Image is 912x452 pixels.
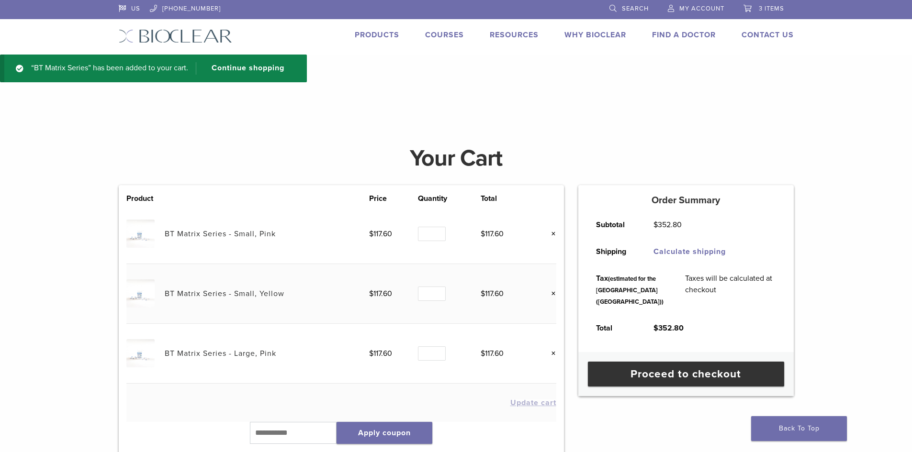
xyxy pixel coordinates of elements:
[544,347,556,360] a: Remove this item
[481,289,504,298] bdi: 117.60
[165,349,276,358] a: BT Matrix Series - Large, Pink
[564,30,626,40] a: Why Bioclear
[578,195,794,206] h5: Order Summary
[126,220,155,248] img: BT Matrix Series - Small, Pink
[653,323,658,333] span: $
[652,30,716,40] a: Find A Doctor
[369,349,392,358] bdi: 117.60
[490,30,539,40] a: Resources
[369,289,392,298] bdi: 117.60
[596,275,664,306] small: (estimated for the [GEOGRAPHIC_DATA] ([GEOGRAPHIC_DATA]))
[481,229,504,239] bdi: 117.60
[112,147,801,170] h1: Your Cart
[675,265,787,315] td: Taxes will be calculated at checkout
[742,30,794,40] a: Contact Us
[196,62,292,75] a: Continue shopping
[544,228,556,240] a: Remove this item
[369,229,373,239] span: $
[126,193,165,204] th: Product
[481,229,485,239] span: $
[369,349,373,358] span: $
[588,362,784,386] a: Proceed to checkout
[369,229,392,239] bdi: 117.60
[481,289,485,298] span: $
[759,5,784,12] span: 3 items
[510,399,556,407] button: Update cart
[337,422,432,444] button: Apply coupon
[585,211,643,238] th: Subtotal
[481,349,485,358] span: $
[653,323,684,333] bdi: 352.80
[126,279,155,308] img: BT Matrix Series - Small, Yellow
[369,289,373,298] span: $
[369,193,418,204] th: Price
[751,416,847,441] a: Back To Top
[481,349,504,358] bdi: 117.60
[126,339,155,367] img: BT Matrix Series - Large, Pink
[653,247,726,256] a: Calculate shipping
[585,265,675,315] th: Tax
[355,30,399,40] a: Products
[622,5,649,12] span: Search
[585,238,643,265] th: Shipping
[481,193,530,204] th: Total
[425,30,464,40] a: Courses
[165,229,276,239] a: BT Matrix Series - Small, Pink
[165,289,284,298] a: BT Matrix Series - Small, Yellow
[418,193,480,204] th: Quantity
[679,5,724,12] span: My Account
[119,29,232,43] img: Bioclear
[653,220,682,230] bdi: 352.80
[585,315,643,342] th: Total
[544,287,556,300] a: Remove this item
[653,220,658,230] span: $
